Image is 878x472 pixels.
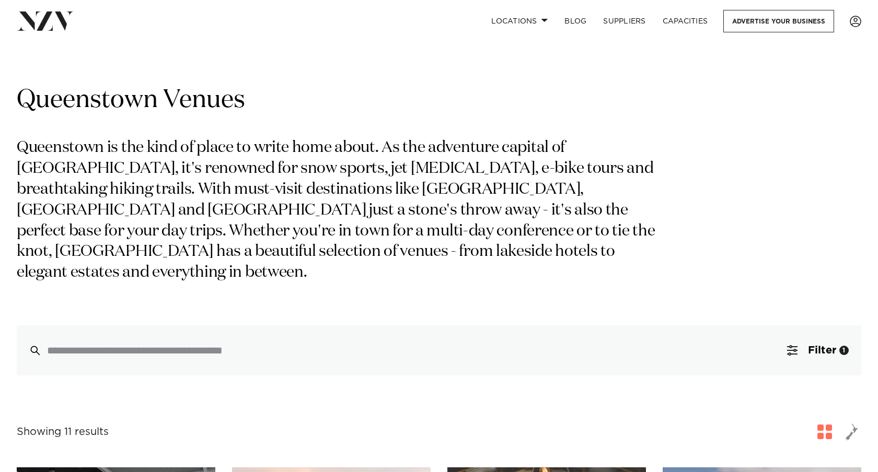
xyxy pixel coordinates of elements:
a: SUPPLIERS [595,10,654,32]
a: BLOG [556,10,595,32]
p: Queenstown is the kind of place to write home about. As the adventure capital of [GEOGRAPHIC_DATA... [17,138,663,284]
span: Filter [808,345,836,356]
a: Locations [483,10,556,32]
div: 1 [839,346,849,355]
img: nzv-logo.png [17,11,74,30]
button: Filter1 [775,325,861,375]
h1: Queenstown Venues [17,84,861,117]
div: Showing 11 results [17,424,109,440]
a: Advertise your business [723,10,834,32]
a: Capacities [654,10,717,32]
